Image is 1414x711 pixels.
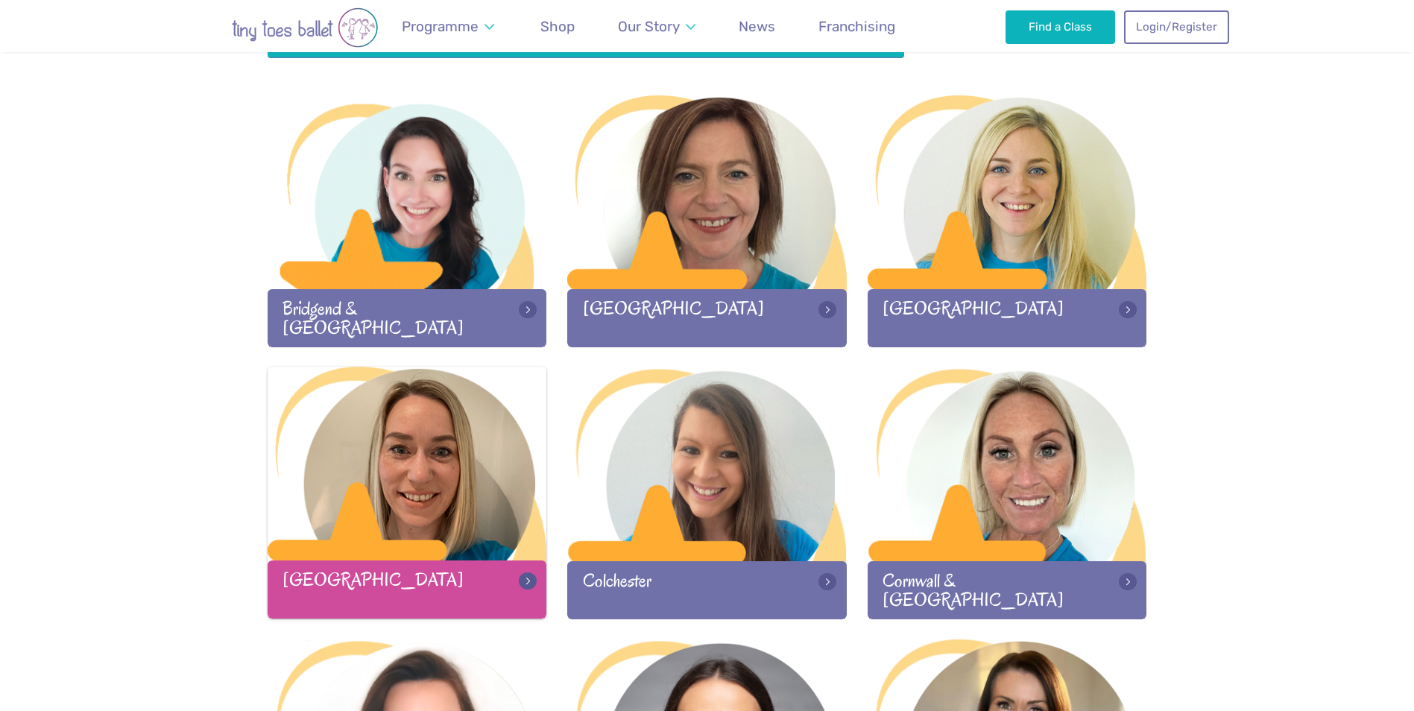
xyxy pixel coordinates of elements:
[268,560,547,618] div: [GEOGRAPHIC_DATA]
[567,367,847,619] a: Colchester
[402,18,479,35] span: Programme
[1124,10,1228,43] a: Login/Register
[812,9,903,44] a: Franchising
[868,561,1147,619] div: Cornwall & [GEOGRAPHIC_DATA]
[268,289,547,347] div: Bridgend & [GEOGRAPHIC_DATA]
[540,18,575,35] span: Shop
[534,9,582,44] a: Shop
[732,9,783,44] a: News
[610,9,702,44] a: Our Story
[818,18,895,35] span: Franchising
[868,289,1147,347] div: [GEOGRAPHIC_DATA]
[567,95,847,347] a: [GEOGRAPHIC_DATA]
[186,7,424,48] img: tiny toes ballet
[739,18,775,35] span: News
[567,289,847,347] div: [GEOGRAPHIC_DATA]
[868,367,1147,619] a: Cornwall & [GEOGRAPHIC_DATA]
[1006,10,1115,43] a: Find a Class
[268,367,547,618] a: [GEOGRAPHIC_DATA]
[268,95,547,347] a: Bridgend & [GEOGRAPHIC_DATA]
[395,9,502,44] a: Programme
[567,561,847,619] div: Colchester
[868,95,1147,347] a: [GEOGRAPHIC_DATA]
[618,18,680,35] span: Our Story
